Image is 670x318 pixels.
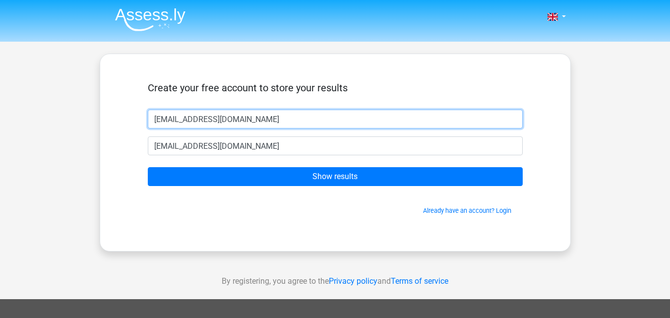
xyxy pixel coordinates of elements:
img: Assessly [115,8,185,31]
input: First name [148,110,523,128]
input: Email [148,136,523,155]
h5: Create your free account to store your results [148,82,523,94]
a: Terms of service [391,276,448,286]
a: Privacy policy [329,276,377,286]
input: Show results [148,167,523,186]
a: Already have an account? Login [423,207,511,214]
